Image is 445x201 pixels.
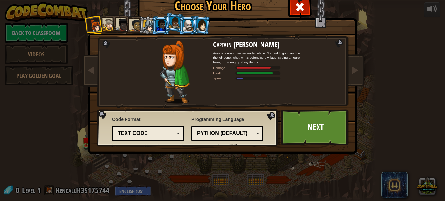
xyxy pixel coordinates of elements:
img: language-selector-background.png [97,109,280,147]
div: Anya is a no-nonsense leader who isn't afraid to go in and get the job done, whether it's defendi... [213,51,305,64]
li: Captain Anya Weston [85,15,104,35]
span: Code Format [112,116,184,123]
span: Programming Language [191,116,263,123]
li: Sir Tharin Thunderfist [99,15,116,33]
a: Next [281,109,350,145]
h2: Captain [PERSON_NAME] [213,40,305,48]
img: captain-pose.png [160,40,190,104]
div: Gains 140% of listed Warrior armor health. [213,71,305,75]
li: Illia Shieldsmith [192,15,211,34]
li: Lady Ida Justheart [111,14,131,34]
div: Text code [118,130,174,137]
li: Gordon the Stalwart [152,16,170,34]
li: Okar Stompfoot [179,16,197,34]
li: Hattori Hanzō [138,16,157,34]
div: Damage [213,65,236,70]
div: Speed [213,76,236,80]
div: Health [213,71,236,75]
div: Deals 120% of listed Warrior weapon damage. [213,65,305,70]
div: Python (Default) [197,130,254,137]
div: Moves at 6 meters per second. [213,76,305,80]
li: Alejandro the Duelist [125,16,143,34]
li: Arryn Stonewall [165,12,184,32]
